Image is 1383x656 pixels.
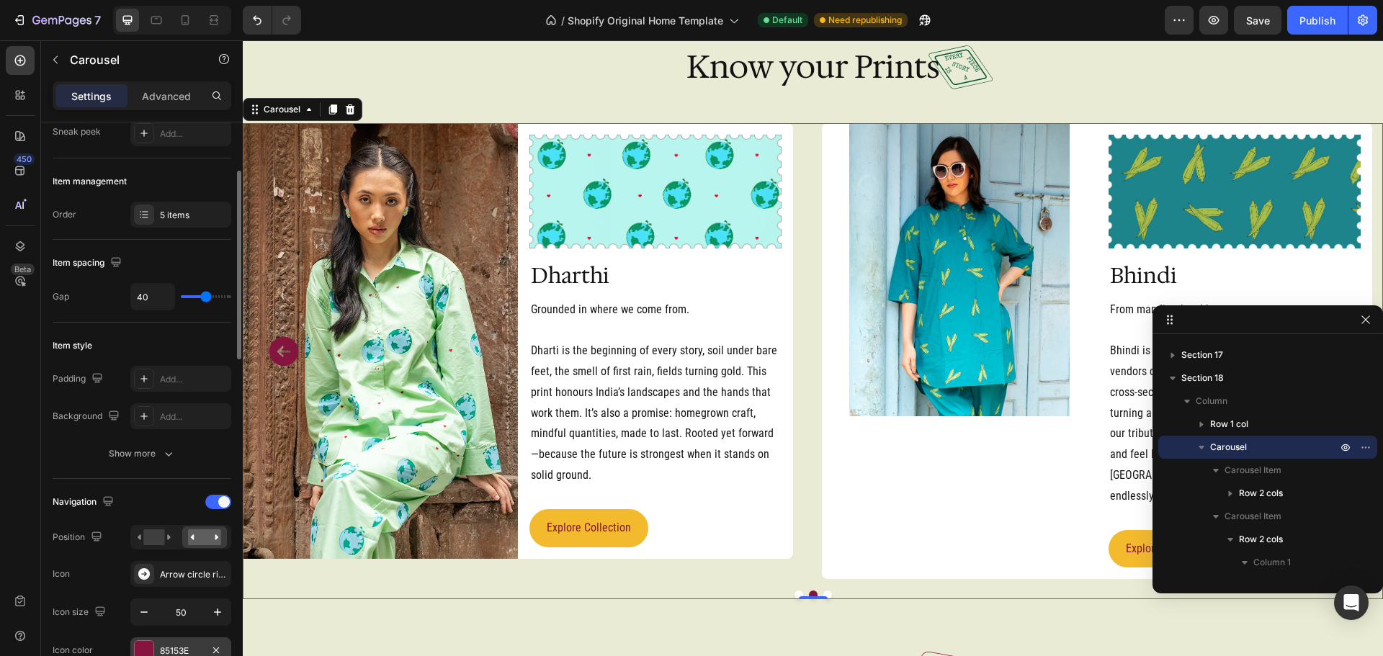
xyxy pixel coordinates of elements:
span: Carousel Item [1225,509,1281,524]
div: Item management [53,175,127,188]
p: Grounded in where we come from. [288,259,537,280]
p: Dharti is the beginning of every story, soil under bare feet, the smell of first rain, fields tur... [288,280,537,446]
p: Carousel [70,51,192,68]
div: 450 [14,153,35,165]
span: Need republishing [828,14,902,27]
p: 7 [94,12,101,29]
button: Show more [53,441,231,467]
p: Settings [71,89,112,104]
div: Navigation [53,493,117,512]
span: Shopify Original Home Template [568,13,723,28]
span: Column [1196,394,1227,408]
span: Section 17 [1181,348,1223,362]
div: Beta [11,264,35,275]
div: Show more [109,446,176,461]
span: / [561,13,565,28]
div: Background [53,407,122,426]
p: Advanced [142,89,191,104]
button: Dot [552,550,560,559]
div: Open Intercom Messenger [1334,585,1369,620]
span: Row 1 col [1210,417,1248,431]
div: Arrow circle right filled [160,568,228,581]
p: Explore Collection [883,498,967,519]
span: Column 1 [1253,555,1291,570]
h2: Bhindi [866,220,1118,251]
span: Row 2 cols [1239,532,1283,547]
div: Item style [53,339,92,352]
div: Add... [160,410,228,423]
div: Undo/Redo [243,6,301,35]
img: gempages_580763247301362259-22e6b2f5-a5b2-499b-a9b9-f4551139fe52.webp [866,94,1118,208]
span: Save [1246,14,1270,27]
div: Icon size [53,603,109,622]
div: Add... [160,373,228,386]
div: Position [53,528,105,547]
input: Auto [131,284,174,310]
button: 7 [6,6,107,35]
div: Item spacing [53,253,125,273]
button: Dot [566,550,575,559]
div: Publish [1299,13,1335,28]
button: Publish [1287,6,1348,35]
div: Gap [53,290,69,303]
img: Artboard2_102ec70e-570d-41b1-a8a9-4289fda1d252.png [607,83,827,376]
span: Default [772,14,802,27]
div: Padding [53,369,106,389]
span: Section 18 [1181,371,1224,385]
div: 5 items [160,209,228,222]
div: Sneak peek [53,125,101,138]
span: Carousel [1210,440,1247,454]
span: Carousel Item [1225,463,1281,477]
div: Order [53,208,76,221]
button: Carousel Next Arrow [1070,282,1129,341]
button: Save [1234,6,1281,35]
div: Carousel [18,63,61,76]
span: Row 2 cols [1239,486,1283,500]
p: Explore Collection [304,477,388,498]
iframe: To enrich screen reader interactions, please activate Accessibility in Grammarly extension settings [243,40,1383,656]
p: From mandi to lunchbox. [867,259,1116,280]
div: Add... [160,127,228,140]
h2: Dharthi [287,220,539,251]
p: Bhindi is home to crackling tadka, steel tiffins, and vendors calling out “taazi bhindi!” The sta... [867,280,1116,467]
button: Dot [581,550,589,559]
img: gempages_580763247301362259-a2250531-4766-4f93-93dd-1a20ecfcbd93.webp [287,94,539,208]
div: Icon [53,567,70,580]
